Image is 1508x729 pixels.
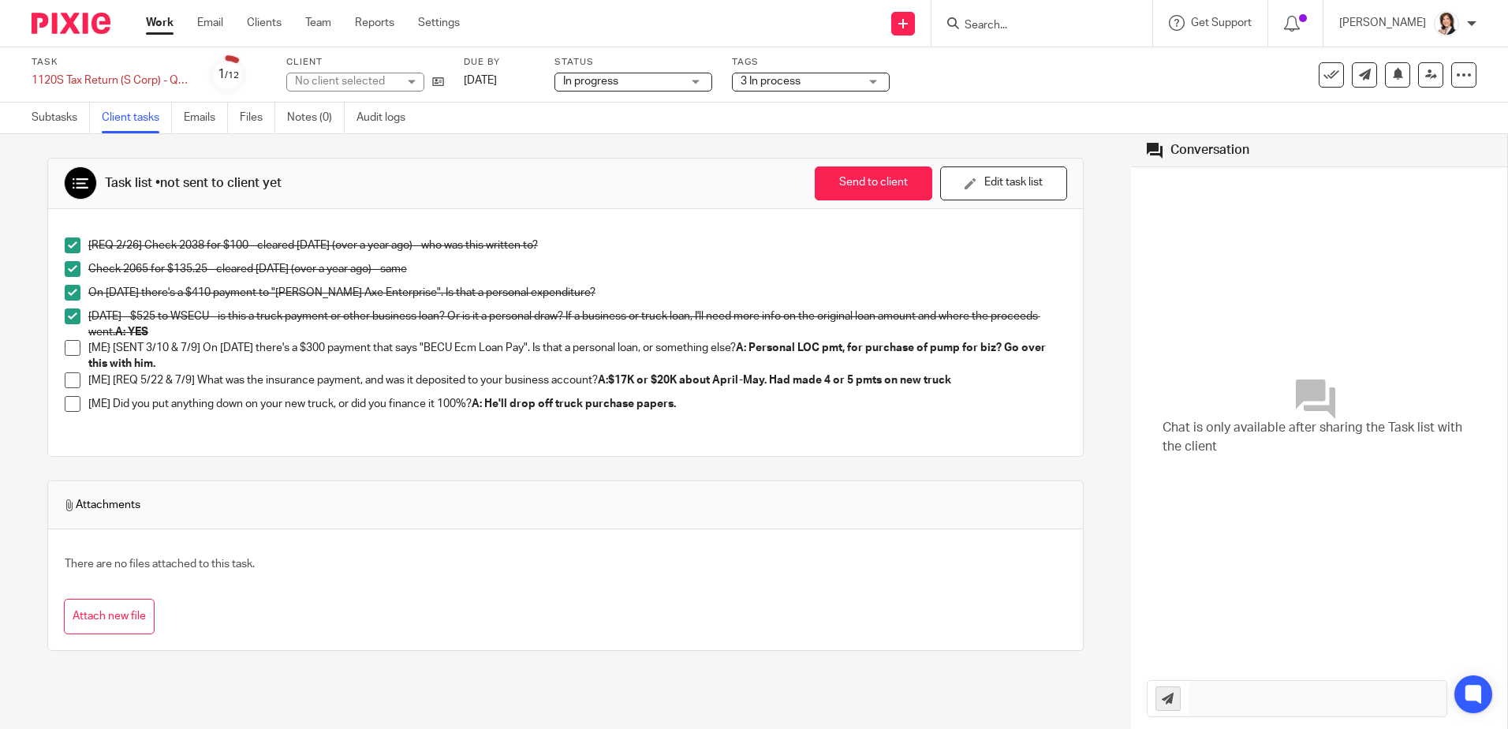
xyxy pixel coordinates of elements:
p: [DATE] - $525 to WSECU - is this a truck payment or other business loan? Or is it a personal draw... [88,308,1067,341]
strong: A:$17K or $20K about April-May. Had made 4 or 5 pmts on new truck [598,375,951,386]
span: Chat is only available after sharing the Task list with the client [1163,419,1476,456]
p: [ME] [REQ 5/22 & 7/9] What was the insurance payment, and was it deposited to your business account? [88,372,1067,388]
img: BW%20Website%203%20-%20square.jpg [1434,11,1459,36]
p: On [DATE] there's a $410 payment to "[PERSON_NAME] Axe Enterprise". Is that a personal expenditure? [88,285,1067,301]
div: No client selected [295,73,398,89]
a: Settings [418,15,460,31]
a: Reports [355,15,394,31]
p: Check 2065 for $135.25 - cleared [DATE] (over a year ago) - same [88,261,1067,277]
strong: A: He'll drop off truck purchase papers. [472,398,676,409]
button: Attach new file [64,599,155,634]
div: Task list • [105,175,282,192]
a: Notes (0) [287,103,345,133]
span: Get Support [1191,17,1252,28]
a: Emails [184,103,228,133]
span: not sent to client yet [160,177,282,189]
label: Tags [732,56,890,69]
a: Client tasks [102,103,172,133]
p: [ME} [SENT 3/10 & 7/9] On [DATE] there's a $300 payment that says "BECU Ecm Loan Pay". Is that a ... [88,340,1067,372]
a: Subtasks [32,103,90,133]
a: Team [305,15,331,31]
button: Send to client [815,166,932,200]
p: [ME] Did you put anything down on your new truck, or did you finance it 100%? [88,396,1067,412]
small: /12 [225,71,239,80]
span: [DATE] [464,75,497,86]
a: Work [146,15,174,31]
a: Clients [247,15,282,31]
div: 1120S Tax Return (S Corp) - QBO [32,73,189,88]
span: In progress [563,76,618,87]
span: Attachments [64,497,140,513]
span: 3 In process [741,76,801,87]
a: Audit logs [356,103,417,133]
p: [PERSON_NAME] [1339,15,1426,31]
label: Client [286,56,444,69]
div: 1 [218,65,239,84]
img: Pixie [32,13,110,34]
span: There are no files attached to this task. [65,559,255,570]
input: Search [963,19,1105,33]
label: Status [554,56,712,69]
strong: A: YES [115,327,148,338]
p: [REQ 2/26] Check 2038 for $100 - cleared [DATE] (over a year ago) - who was this written to? [88,237,1067,253]
label: Task [32,56,189,69]
button: Edit task list [940,166,1067,200]
a: Files [240,103,275,133]
a: Email [197,15,223,31]
label: Due by [464,56,535,69]
div: Conversation [1170,142,1249,159]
